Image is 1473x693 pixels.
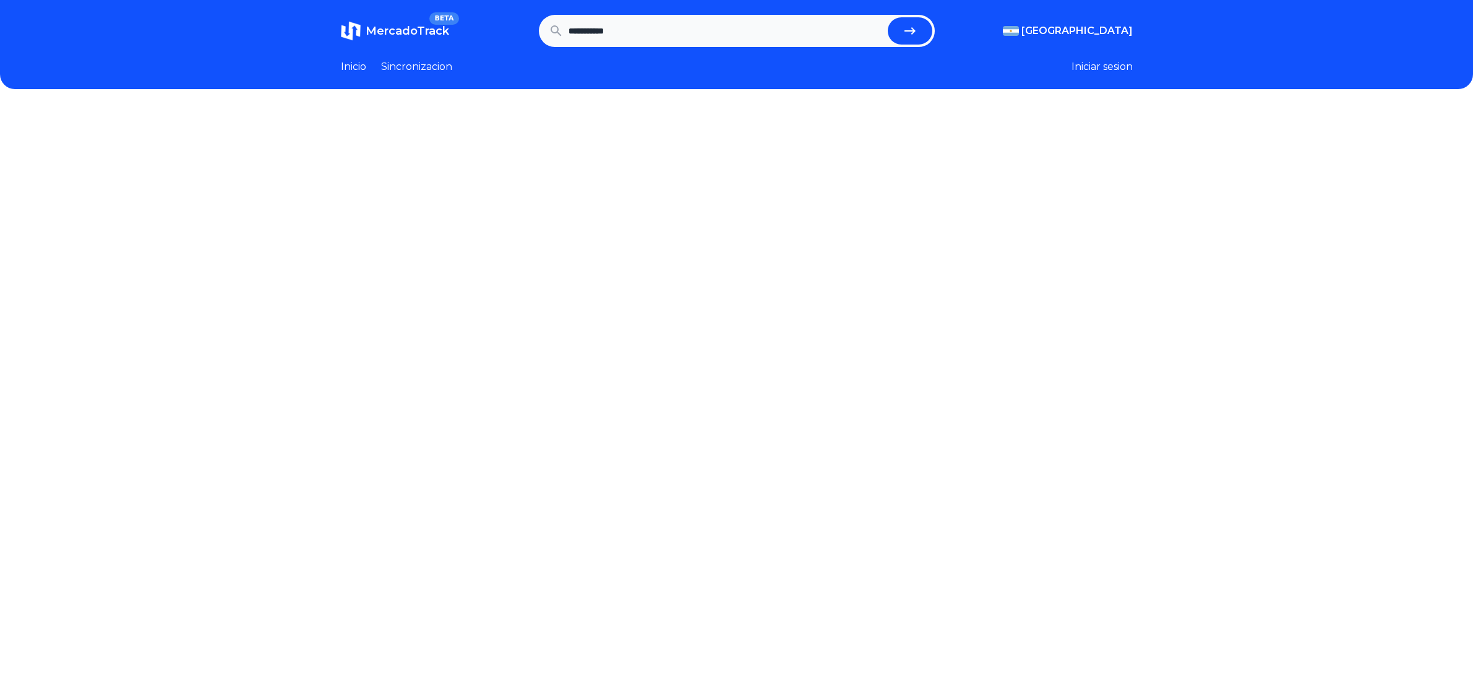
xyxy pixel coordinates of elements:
a: Inicio [341,59,366,74]
a: Sincronizacion [381,59,452,74]
span: BETA [429,12,458,25]
span: [GEOGRAPHIC_DATA] [1021,24,1133,38]
button: [GEOGRAPHIC_DATA] [1003,24,1133,38]
img: MercadoTrack [341,21,361,41]
a: MercadoTrackBETA [341,21,449,41]
img: Argentina [1003,26,1019,36]
span: MercadoTrack [366,24,449,38]
button: Iniciar sesion [1071,59,1133,74]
